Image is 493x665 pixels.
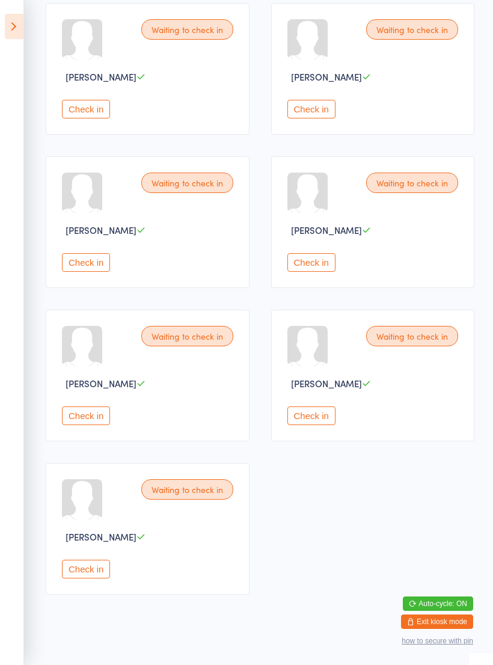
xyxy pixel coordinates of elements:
[66,224,136,236] span: [PERSON_NAME]
[366,326,458,346] div: Waiting to check in
[287,253,335,272] button: Check in
[66,377,136,390] span: [PERSON_NAME]
[141,479,233,500] div: Waiting to check in
[141,326,233,346] div: Waiting to check in
[62,560,110,578] button: Check in
[287,100,335,118] button: Check in
[402,637,473,645] button: how to secure with pin
[291,70,362,83] span: [PERSON_NAME]
[141,173,233,193] div: Waiting to check in
[66,530,136,543] span: [PERSON_NAME]
[291,377,362,390] span: [PERSON_NAME]
[403,596,473,611] button: Auto-cycle: ON
[401,614,473,629] button: Exit kiosk mode
[291,224,362,236] span: [PERSON_NAME]
[62,253,110,272] button: Check in
[287,406,335,425] button: Check in
[141,19,233,40] div: Waiting to check in
[62,100,110,118] button: Check in
[366,19,458,40] div: Waiting to check in
[66,70,136,83] span: [PERSON_NAME]
[366,173,458,193] div: Waiting to check in
[62,406,110,425] button: Check in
